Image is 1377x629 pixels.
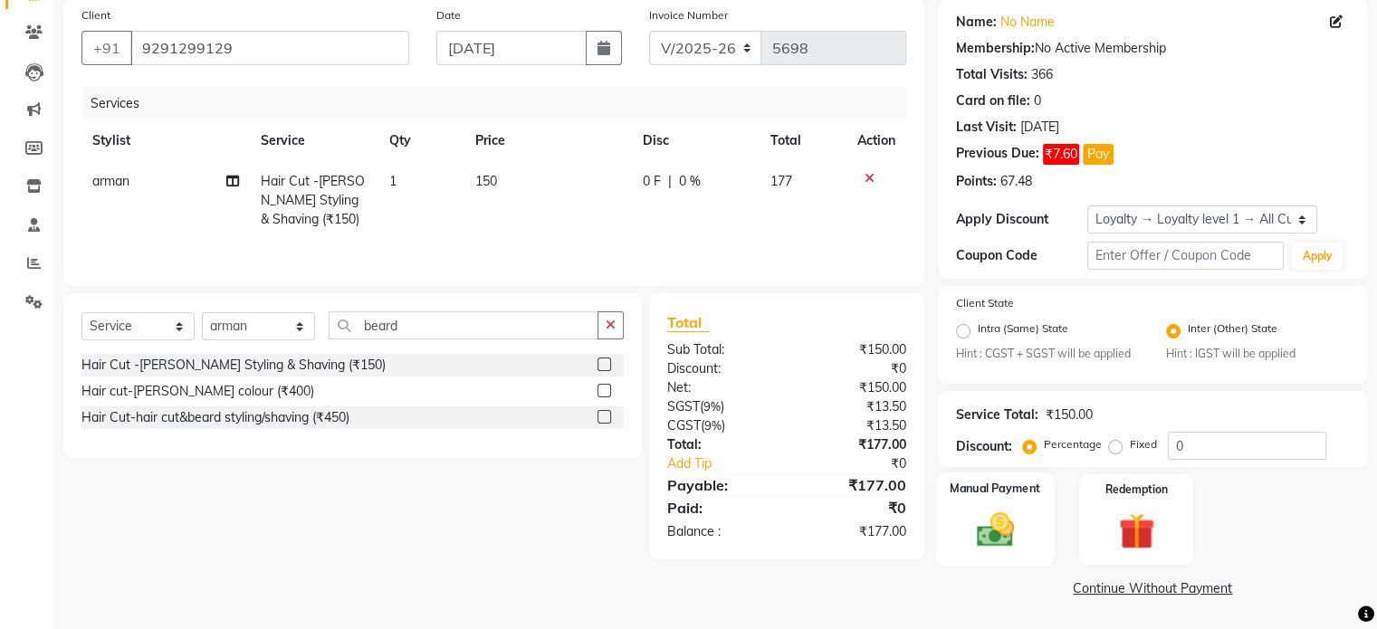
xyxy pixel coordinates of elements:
[1105,481,1168,498] label: Redemption
[654,435,787,454] div: Total:
[92,173,129,189] span: arman
[667,313,709,332] span: Total
[83,87,920,120] div: Services
[654,416,787,435] div: ( )
[654,359,787,378] div: Discount:
[475,173,497,189] span: 150
[261,173,365,227] span: Hair Cut -[PERSON_NAME] Styling & Shaving (₹150)
[956,346,1140,362] small: Hint : CGST + SGST will be applied
[704,418,722,433] span: 9%
[956,210,1087,229] div: Apply Discount
[654,454,808,473] a: Add Tip
[956,39,1035,58] div: Membership:
[956,13,997,32] div: Name:
[787,522,920,541] div: ₹177.00
[1046,405,1093,424] div: ₹150.00
[760,120,846,161] th: Total
[667,398,700,415] span: SGST
[1031,65,1053,84] div: 366
[956,39,1350,58] div: No Active Membership
[787,378,920,397] div: ₹150.00
[956,172,997,191] div: Points:
[1291,243,1343,270] button: Apply
[950,481,1040,498] label: Manual Payment
[654,340,787,359] div: Sub Total:
[808,454,919,473] div: ₹0
[956,295,1014,311] label: Client State
[654,474,787,496] div: Payable:
[130,31,409,65] input: Search by Name/Mobile/Email/Code
[654,378,787,397] div: Net:
[81,7,110,24] label: Client
[649,7,728,24] label: Invoice Number
[787,397,920,416] div: ₹13.50
[956,246,1087,265] div: Coupon Code
[787,416,920,435] div: ₹13.50
[956,405,1038,424] div: Service Total:
[703,399,721,414] span: 9%
[956,437,1012,456] div: Discount:
[1000,13,1055,32] a: No Name
[654,522,787,541] div: Balance :
[787,435,920,454] div: ₹177.00
[770,173,792,189] span: 177
[787,497,920,519] div: ₹0
[1087,242,1285,270] input: Enter Offer / Coupon Code
[1020,118,1059,137] div: [DATE]
[942,579,1364,598] a: Continue Without Payment
[643,172,661,191] span: 0 F
[787,474,920,496] div: ₹177.00
[964,509,1025,552] img: _cash.svg
[1000,172,1032,191] div: 67.48
[1083,144,1114,165] button: Pay
[81,382,314,401] div: Hair cut-[PERSON_NAME] colour (₹400)
[81,120,250,161] th: Stylist
[436,7,461,24] label: Date
[1166,346,1350,362] small: Hint : IGST will be applied
[1034,91,1041,110] div: 0
[250,120,378,161] th: Service
[329,311,598,339] input: Search or Scan
[956,65,1028,84] div: Total Visits:
[632,120,760,161] th: Disc
[667,417,701,434] span: CGST
[1107,509,1166,554] img: _gift.svg
[81,408,349,427] div: Hair Cut-hair cut&beard styling/shaving (₹450)
[956,91,1030,110] div: Card on file:
[668,172,672,191] span: |
[654,497,787,519] div: Paid:
[956,144,1039,165] div: Previous Due:
[81,356,386,375] div: Hair Cut -[PERSON_NAME] Styling & Shaving (₹150)
[378,120,464,161] th: Qty
[956,118,1017,137] div: Last Visit:
[464,120,632,161] th: Price
[1044,436,1102,453] label: Percentage
[389,173,397,189] span: 1
[787,340,920,359] div: ₹150.00
[846,120,906,161] th: Action
[1130,436,1157,453] label: Fixed
[1043,144,1079,165] span: ₹7.60
[654,397,787,416] div: ( )
[787,359,920,378] div: ₹0
[978,320,1068,342] label: Intra (Same) State
[679,172,701,191] span: 0 %
[81,31,132,65] button: +91
[1188,320,1277,342] label: Inter (Other) State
